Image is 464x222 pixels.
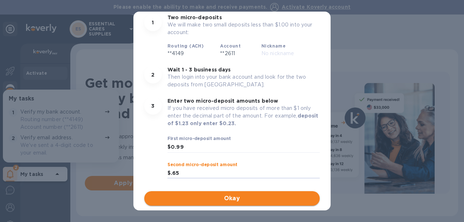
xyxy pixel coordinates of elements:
label: First micro-deposit amount [167,136,231,141]
p: No nickname [261,50,319,57]
p: Enter two micro-deposit amounts below [167,97,320,104]
b: Account [220,43,241,49]
button: Okay [144,191,320,206]
div: $ [167,142,171,153]
b: deposit of $1.23 only enter $0.23. [167,113,319,126]
p: 2 [151,71,154,78]
p: We will make two small deposits less than $1.00 into your account: [167,21,320,36]
span: Okay [150,194,314,203]
input: 0.00 [171,142,320,153]
p: If you have received micro deposits of more than $1 only enter the decimal part of the amount. Fo... [167,104,320,127]
input: 0.00 [171,168,320,179]
label: Second micro-deposit amount [167,163,237,167]
b: Routing (ACH) [167,43,204,49]
p: Then login into your bank account and look for the two deposits from [GEOGRAPHIC_DATA]. [167,73,320,89]
p: Wait 1 - 3 business days [167,66,320,73]
div: $ [167,168,171,179]
p: 3 [151,102,154,110]
p: 1 [152,19,154,26]
b: Nickname [261,43,286,49]
p: Two micro-deposits [167,14,320,21]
